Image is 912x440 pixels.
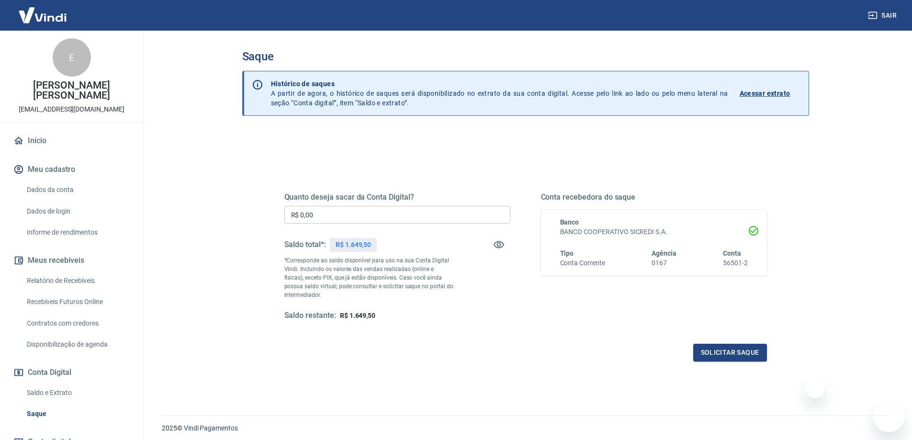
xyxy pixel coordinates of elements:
button: Sair [866,7,901,24]
p: Acessar extrato [740,89,790,98]
h5: Saldo total*: [284,240,326,249]
iframe: Botão para abrir a janela de mensagens [874,402,904,432]
a: Disponibilização de agenda [23,335,132,354]
h3: Saque [242,50,809,63]
p: [PERSON_NAME] [PERSON_NAME] [8,80,135,101]
p: [EMAIL_ADDRESS][DOMAIN_NAME] [19,104,124,114]
button: Conta Digital [11,362,132,383]
span: Banco [560,218,579,226]
span: R$ 1.649,50 [340,312,375,319]
h5: Saldo restante: [284,311,336,321]
p: R$ 1.649,50 [336,240,371,250]
h5: Conta recebedora do saque [541,192,767,202]
span: Conta [723,249,741,257]
a: Início [11,130,132,151]
a: Dados de login [23,202,132,221]
a: Recebíveis Futuros Online [23,292,132,312]
div: E [53,38,91,77]
a: Vindi Pagamentos [184,424,238,432]
h6: 56501-2 [723,258,748,268]
h6: BANCO COOPERATIVO SICREDI S.A. [560,227,748,237]
button: Meus recebíveis [11,250,132,271]
p: *Corresponde ao saldo disponível para uso na sua Conta Digital Vindi. Incluindo os valores das ve... [284,256,454,299]
a: Saque [23,404,132,424]
h5: Quanto deseja sacar da Conta Digital? [284,192,510,202]
h6: Conta Corrente [560,258,605,268]
button: Solicitar saque [693,344,767,361]
a: Contratos com credores [23,314,132,333]
a: Relatório de Recebíveis [23,271,132,291]
a: Informe de rendimentos [23,223,132,242]
a: Acessar extrato [740,79,801,108]
h6: 0167 [652,258,676,268]
a: Saldo e Extrato [23,383,132,403]
p: A partir de agora, o histórico de saques será disponibilizado no extrato da sua conta digital. Ac... [271,79,728,108]
p: 2025 © [162,423,889,433]
img: Vindi [11,0,74,30]
iframe: Fechar mensagem [805,379,824,398]
span: Tipo [560,249,574,257]
p: Histórico de saques [271,79,728,89]
a: Dados da conta [23,180,132,200]
span: Agência [652,249,676,257]
button: Meu cadastro [11,159,132,180]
